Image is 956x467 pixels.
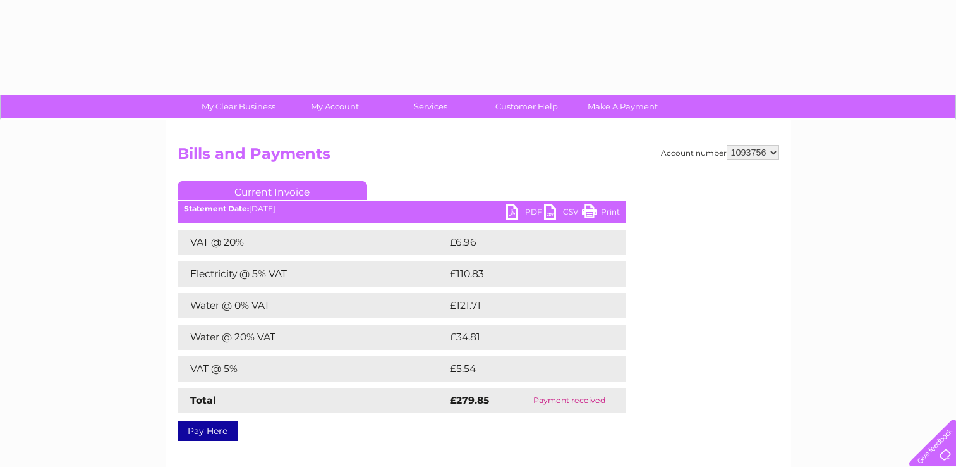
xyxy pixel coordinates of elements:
td: £34.81 [447,325,600,350]
h2: Bills and Payments [178,145,779,169]
a: Make A Payment [571,95,675,118]
td: Payment received [512,388,626,413]
td: Electricity @ 5% VAT [178,261,447,287]
a: Customer Help [475,95,579,118]
td: Water @ 20% VAT [178,325,447,350]
td: £5.54 [447,356,596,382]
div: Account number [661,145,779,160]
td: VAT @ 20% [178,230,447,255]
td: £110.83 [447,261,602,287]
strong: Total [190,394,216,406]
a: PDF [506,204,544,223]
a: Pay Here [178,421,238,441]
a: My Clear Business [186,95,291,118]
td: Water @ 0% VAT [178,293,447,318]
a: CSV [544,204,582,223]
strong: £279.85 [450,394,489,406]
b: Statement Date: [184,204,249,213]
td: £6.96 [447,230,597,255]
td: £121.71 [447,293,600,318]
a: Services [378,95,483,118]
div: [DATE] [178,204,626,213]
td: VAT @ 5% [178,356,447,382]
a: Print [582,204,620,223]
a: Current Invoice [178,181,367,200]
a: My Account [282,95,387,118]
